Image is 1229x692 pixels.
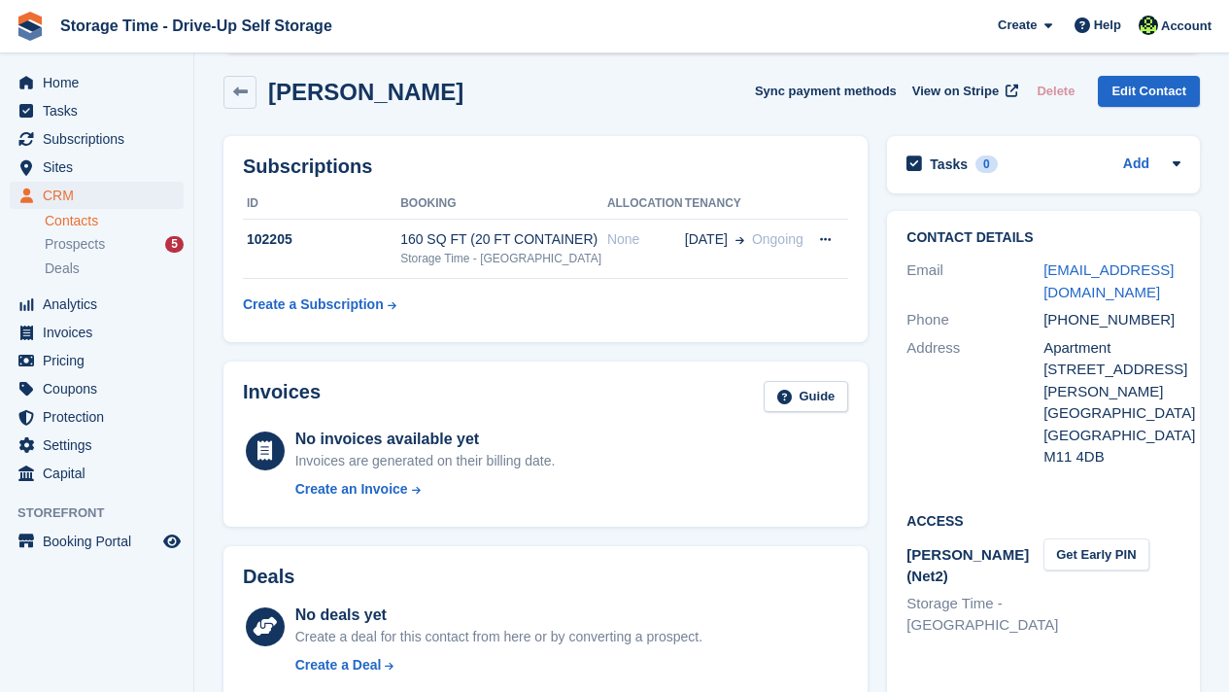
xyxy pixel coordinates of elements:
[295,655,382,675] div: Create a Deal
[43,97,159,124] span: Tasks
[10,154,184,181] a: menu
[607,189,685,220] th: Allocation
[10,432,184,459] a: menu
[998,16,1037,35] span: Create
[1123,154,1149,176] a: Add
[685,229,728,250] span: [DATE]
[295,604,702,627] div: No deals yet
[43,182,159,209] span: CRM
[243,294,384,315] div: Create a Subscription
[45,259,184,279] a: Deals
[45,235,105,254] span: Prospects
[10,69,184,96] a: menu
[268,79,463,105] h2: [PERSON_NAME]
[243,229,400,250] div: 102205
[10,125,184,153] a: menu
[52,10,340,42] a: Storage Time - Drive-Up Self Storage
[1043,309,1180,331] div: [PHONE_NUMBER]
[243,156,848,178] h2: Subscriptions
[400,229,607,250] div: 160 SQ FT (20 FT CONTAINER)
[43,432,159,459] span: Settings
[43,460,159,487] span: Capital
[295,655,702,675] a: Create a Deal
[295,479,556,500] a: Create an Invoice
[906,546,1029,585] span: [PERSON_NAME] (Net2)
[1043,446,1180,468] div: M11 4DB
[905,76,1022,108] a: View on Stripe
[906,309,1043,331] div: Phone
[43,291,159,318] span: Analytics
[165,236,184,253] div: 5
[43,319,159,346] span: Invoices
[906,593,1043,637] li: Storage Time - [GEOGRAPHIC_DATA]
[160,530,184,553] a: Preview store
[10,528,184,555] a: menu
[10,460,184,487] a: menu
[43,528,159,555] span: Booking Portal
[752,231,803,247] span: Ongoing
[43,347,159,374] span: Pricing
[930,156,968,173] h2: Tasks
[975,156,998,173] div: 0
[243,287,396,323] a: Create a Subscription
[1029,76,1082,108] button: Delete
[1043,402,1180,425] div: [GEOGRAPHIC_DATA]
[1094,16,1121,35] span: Help
[10,291,184,318] a: menu
[1098,76,1200,108] a: Edit Contact
[10,182,184,209] a: menu
[43,154,159,181] span: Sites
[755,76,897,108] button: Sync payment methods
[764,381,849,413] a: Guide
[1043,425,1180,447] div: [GEOGRAPHIC_DATA]
[912,82,999,101] span: View on Stripe
[1043,337,1180,403] div: Apartment [STREET_ADDRESS][PERSON_NAME]
[906,230,1180,246] h2: Contact Details
[10,319,184,346] a: menu
[1161,17,1212,36] span: Account
[906,259,1043,303] div: Email
[10,403,184,431] a: menu
[1043,538,1148,571] button: Get Early PIN
[10,97,184,124] a: menu
[295,627,702,647] div: Create a deal for this contact from here or by converting a prospect.
[295,479,408,500] div: Create an Invoice
[1043,261,1174,300] a: [EMAIL_ADDRESS][DOMAIN_NAME]
[10,375,184,402] a: menu
[16,12,45,41] img: stora-icon-8386f47178a22dfd0bd8f6a31ec36ba5ce8667c1dd55bd0f319d3a0aa187defe.svg
[243,189,400,220] th: ID
[17,503,193,523] span: Storefront
[43,125,159,153] span: Subscriptions
[607,229,685,250] div: None
[906,337,1043,468] div: Address
[906,510,1180,530] h2: Access
[45,259,80,278] span: Deals
[43,69,159,96] span: Home
[295,451,556,471] div: Invoices are generated on their billing date.
[400,250,607,267] div: Storage Time - [GEOGRAPHIC_DATA]
[400,189,607,220] th: Booking
[685,189,806,220] th: Tenancy
[43,375,159,402] span: Coupons
[43,403,159,431] span: Protection
[1139,16,1158,35] img: Laaibah Sarwar
[243,381,321,413] h2: Invoices
[295,428,556,451] div: No invoices available yet
[45,234,184,255] a: Prospects 5
[10,347,184,374] a: menu
[45,212,184,230] a: Contacts
[243,566,294,588] h2: Deals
